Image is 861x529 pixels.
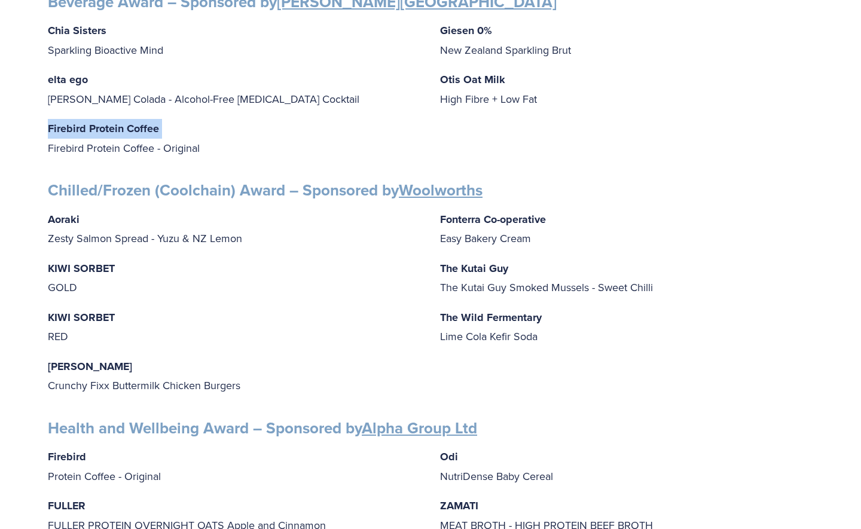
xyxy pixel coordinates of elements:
[399,179,483,201] a: Woolworths
[48,179,483,201] strong: Chilled/Frozen (Coolchain) Award – Sponsored by
[440,72,505,87] strong: Otis Oat Milk
[440,210,813,248] p: Easy Bakery Cream
[48,261,115,276] strong: KIWI SORBET
[48,357,421,395] p: Crunchy Fixx Buttermilk Chicken Burgers
[48,119,421,157] p: Firebird Protein Coffee - Original
[48,212,80,227] strong: Aoraki
[48,498,86,513] strong: FULLER
[48,21,421,59] p: Sparkling Bioactive Mind
[362,417,477,439] a: Alpha Group Ltd
[48,449,86,464] strong: Firebird
[48,23,106,38] strong: Chia Sisters
[48,310,115,325] strong: KIWI SORBET
[48,259,421,297] p: GOLD
[48,417,477,439] strong: Health and Wellbeing Award – Sponsored by
[440,447,813,485] p: NutriDense Baby Cereal
[440,308,813,346] p: Lime Cola Kefir Soda
[48,121,159,136] strong: Firebird Protein Coffee
[440,449,458,464] strong: Odi
[440,259,813,297] p: The Kutai Guy Smoked Mussels - Sweet Chilli
[440,212,546,227] strong: Fonterra Co-operative
[440,310,542,325] strong: The Wild Fermentary
[48,72,88,87] strong: elta ego
[440,23,492,38] strong: Giesen 0%
[440,261,508,276] strong: The Kutai Guy
[48,359,132,374] strong: [PERSON_NAME]
[440,498,478,513] strong: ZAMATI
[440,70,813,108] p: High Fibre + Low Fat
[48,210,421,248] p: Zesty Salmon Spread - Yuzu & NZ Lemon
[440,21,813,59] p: New Zealand Sparkling Brut
[48,308,421,346] p: RED
[48,70,421,108] p: [PERSON_NAME] Colada - Alcohol-Free [MEDICAL_DATA] Cocktail
[48,447,421,485] p: Protein Coffee - Original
